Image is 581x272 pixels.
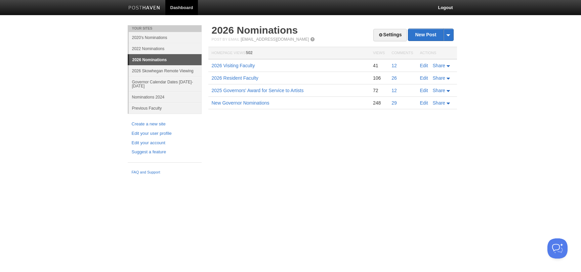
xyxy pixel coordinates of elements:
a: [EMAIL_ADDRESS][DOMAIN_NAME] [241,37,309,42]
a: New Governor Nominations [212,100,269,106]
a: 12 [391,88,397,93]
a: Edit [420,100,428,106]
li: Your Sites [128,25,202,32]
a: Governor Calendar Dates [DATE]-[DATE] [129,76,202,91]
a: 2026 Resident Faculty [212,75,258,81]
a: Create a new site [132,121,198,128]
div: 41 [373,63,385,69]
a: Settings [373,29,407,41]
iframe: Help Scout Beacon - Open [547,238,568,259]
th: Homepage Views [208,47,370,60]
a: 2020's Nominations [129,32,202,43]
div: 72 [373,87,385,93]
a: Edit your user profile [132,130,198,137]
a: 2025 Governors' Award for Service to Artists [212,88,304,93]
a: 2026 Nominations [212,25,298,36]
a: Edit [420,63,428,68]
a: 2026 Skowhegan Remote Viewing [129,65,202,76]
span: Share [433,100,445,106]
a: Edit [420,88,428,93]
a: 2026 Visiting Faculty [212,63,255,68]
span: Share [433,63,445,68]
a: Suggest a feature [132,149,198,156]
a: 26 [391,75,397,81]
a: 12 [391,63,397,68]
span: 502 [246,50,253,55]
a: 29 [391,100,397,106]
span: Share [433,88,445,93]
a: 2022 Nominations [129,43,202,54]
a: New Post [408,29,453,41]
a: Edit your account [132,140,198,147]
a: Previous Faculty [129,103,202,114]
img: Posthaven-bar [128,6,160,11]
div: 106 [373,75,385,81]
a: 2026 Nominations [129,54,202,65]
th: Actions [417,47,457,60]
th: Comments [388,47,416,60]
span: Share [433,75,445,81]
a: Edit [420,75,428,81]
a: Nominations 2024 [129,91,202,103]
a: FAQ and Support [132,169,198,176]
th: Views [370,47,388,60]
span: Post by Email [212,37,240,41]
div: 248 [373,100,385,106]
